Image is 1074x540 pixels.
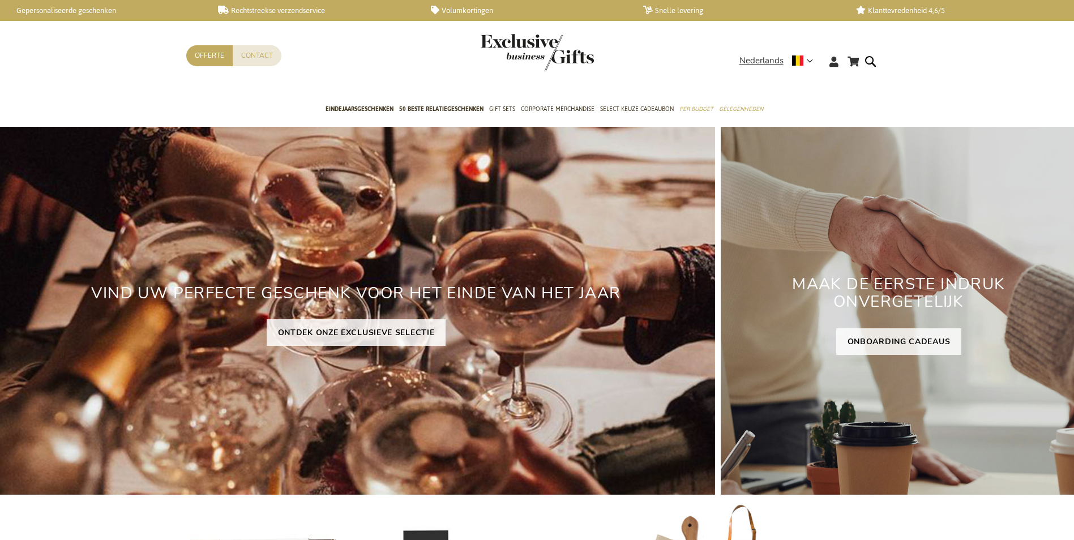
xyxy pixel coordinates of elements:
[856,6,1050,15] a: Klanttevredenheid 4,6/5
[267,319,446,346] a: ONTDEK ONZE EXCLUSIEVE SELECTIE
[600,103,674,115] span: Select Keuze Cadeaubon
[233,45,281,66] a: Contact
[679,103,713,115] span: Per Budget
[489,103,515,115] span: Gift Sets
[643,6,837,15] a: Snelle levering
[6,6,200,15] a: Gepersonaliseerde geschenken
[719,103,763,115] span: Gelegenheden
[521,103,594,115] span: Corporate Merchandise
[739,54,784,67] span: Nederlands
[431,6,625,15] a: Volumkortingen
[481,34,594,71] img: Exclusive Business gifts logo
[218,6,412,15] a: Rechtstreekse verzendservice
[836,328,962,355] a: ONBOARDING CADEAUS
[399,103,483,115] span: 50 beste relatiegeschenken
[481,34,537,71] a: store logo
[326,103,393,115] span: Eindejaarsgeschenken
[186,45,233,66] a: Offerte
[739,54,820,67] div: Nederlands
